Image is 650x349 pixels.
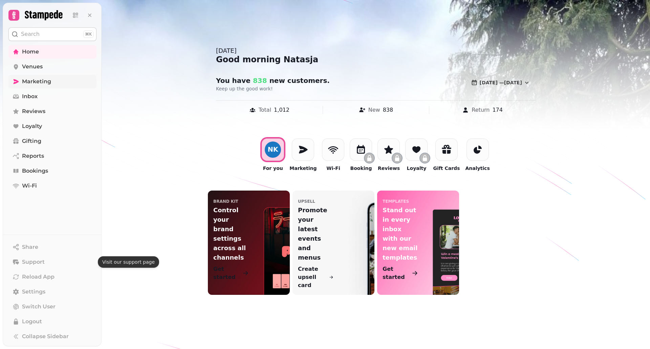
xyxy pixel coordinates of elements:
button: Switch User [8,300,96,313]
span: Switch User [22,303,56,311]
p: templates [383,199,409,204]
p: Keep up the good work! [216,85,389,92]
p: Control your brand settings across all channels [213,205,249,262]
p: Booking [350,165,372,172]
a: Settings [8,285,96,299]
p: Promote your latest events and menus [298,205,333,262]
p: Analytics [465,165,490,172]
span: Support [22,258,45,266]
span: Reviews [22,107,45,115]
p: Loyalty [407,165,427,172]
a: Wi-Fi [8,179,96,193]
span: Loyalty [22,122,42,130]
span: Collapse Sidebar [22,332,69,341]
span: Home [22,48,39,56]
div: ⌘K [83,30,93,38]
a: Home [8,45,96,59]
div: N K [268,146,278,153]
span: Reports [22,152,44,160]
span: Wi-Fi [22,182,37,190]
p: Stand out in every inbox with our new email templates [383,205,418,262]
div: [DATE] [216,46,536,56]
div: Visit our support page [98,256,159,268]
button: Support [8,255,96,269]
a: Gifting [8,134,96,148]
p: Brand Kit [213,199,238,204]
a: Marketing [8,75,96,88]
button: Share [8,240,96,254]
span: 838 [251,77,267,85]
p: Search [21,30,40,38]
p: Reviews [378,165,400,172]
p: Get started [383,265,410,281]
p: Wi-Fi [326,165,340,172]
span: Bookings [22,167,48,175]
p: For you [263,165,283,172]
button: Logout [8,315,96,328]
span: Settings [22,288,45,296]
p: Gift Cards [433,165,460,172]
span: Share [22,243,38,251]
div: Good morning Natasja [216,54,536,65]
h2: You have new customer s . [216,76,346,85]
span: Venues [22,63,43,71]
span: [DATE] — [DATE] [480,80,522,85]
a: Brand KitControl your brand settings across all channelsGet started [208,191,290,295]
span: Gifting [22,137,41,145]
a: upsellPromote your latest events and menusCreate upsell card [292,191,374,295]
a: Reviews [8,105,96,118]
p: Create upsell card [298,265,328,289]
span: Reload App [22,273,55,281]
span: Inbox [22,92,38,101]
button: Collapse Sidebar [8,330,96,343]
a: Venues [8,60,96,73]
p: Marketing [289,165,317,172]
button: Reload App [8,270,96,284]
p: upsell [298,199,315,204]
a: Reports [8,149,96,163]
a: Loyalty [8,119,96,133]
a: templatesStand out in every inbox with our new email templatesGet started [377,191,459,295]
a: Bookings [8,164,96,178]
button: Search⌘K [8,27,96,41]
p: Get started [213,265,241,281]
span: Logout [22,318,42,326]
a: Inbox [8,90,96,103]
button: [DATE] —[DATE] [465,76,536,89]
span: Marketing [22,78,51,86]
